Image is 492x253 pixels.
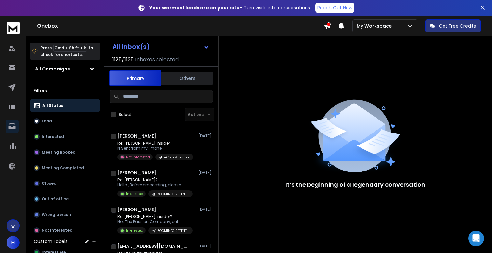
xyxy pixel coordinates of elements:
[198,244,213,249] p: [DATE]
[109,70,161,86] button: Primary
[468,231,484,246] div: Open Intercom Messenger
[119,112,131,117] label: Select
[30,86,100,95] h3: Filters
[30,224,100,237] button: Not Interested
[42,119,52,124] p: Lead
[7,236,20,249] button: H
[117,177,193,183] p: Re: [PERSON_NAME]?
[117,206,156,213] h1: [PERSON_NAME]
[317,5,352,11] p: Reach Out Now
[42,228,73,233] p: Not Interested
[117,183,193,188] p: Hello , Before proceeding, please
[42,196,69,202] p: Out of office
[198,133,213,139] p: [DATE]
[126,228,143,233] p: Interested
[37,22,324,30] h1: Onebox
[135,56,179,64] h3: Inboxes selected
[117,146,193,151] p: N Sent from my iPhone
[112,44,150,50] h1: All Inbox(s)
[117,141,193,146] p: Re: [PERSON_NAME] insider
[35,66,70,72] h1: All Campaigns
[161,71,213,85] button: Others
[117,214,193,219] p: Re: [PERSON_NAME] insider?
[198,170,213,175] p: [DATE]
[117,170,156,176] h1: [PERSON_NAME]
[30,208,100,221] button: Wrong person
[30,177,100,190] button: Closed
[42,134,64,139] p: Interested
[30,62,100,75] button: All Campaigns
[112,56,134,64] span: 1125 / 1125
[30,130,100,143] button: Interested
[315,3,354,13] a: Reach Out Now
[285,180,425,189] p: It’s the beginning of a legendary conversation
[30,193,100,206] button: Out of office
[198,207,213,212] p: [DATE]
[126,191,143,196] p: Interested
[149,5,310,11] p: – Turn visits into conversations
[117,243,189,249] h1: [EMAIL_ADDRESS][DOMAIN_NAME]
[30,99,100,112] button: All Status
[126,155,150,159] p: Not Interested
[42,181,57,186] p: Closed
[164,155,189,160] p: eCom Amazon
[157,192,189,196] p: ZOOMINFO RETENTION CAMPAIGN
[107,40,214,53] button: All Inbox(s)
[42,150,75,155] p: Meeting Booked
[7,22,20,34] img: logo
[117,219,193,224] p: Not The Passion Company, but
[42,165,84,171] p: Meeting Completed
[117,133,156,139] h1: [PERSON_NAME]
[42,212,71,217] p: Wrong person
[439,23,476,29] p: Get Free Credits
[30,161,100,174] button: Meeting Completed
[425,19,481,32] button: Get Free Credits
[149,5,239,11] strong: Your warmest leads are on your site
[30,146,100,159] button: Meeting Booked
[40,45,93,58] p: Press to check for shortcuts.
[42,103,63,108] p: All Status
[157,228,189,233] p: ZOOMINFO RETENTION CAMPAIGN
[357,23,394,29] p: My Workspace
[34,238,68,245] h3: Custom Labels
[30,115,100,128] button: Lead
[53,44,87,52] span: Cmd + Shift + k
